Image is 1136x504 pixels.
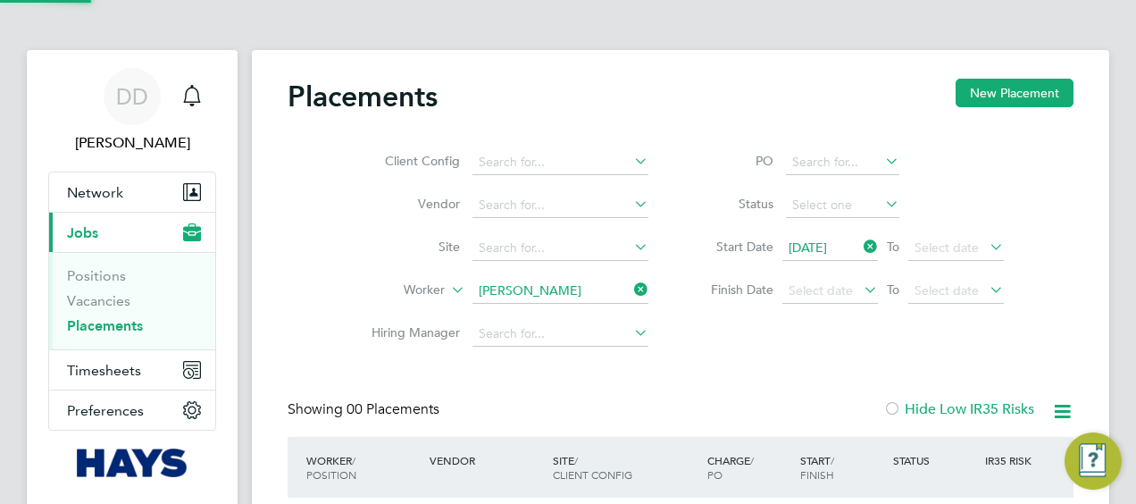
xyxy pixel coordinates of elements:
[789,282,853,298] span: Select date
[693,153,773,169] label: PO
[288,79,438,114] h2: Placements
[49,391,215,430] button: Preferences
[77,449,188,477] img: hays-logo-retina.png
[800,453,834,482] span: / Finish
[472,193,648,218] input: Search for...
[49,252,215,349] div: Jobs
[693,281,773,298] label: Finish Date
[472,236,648,261] input: Search for...
[67,317,143,334] a: Placements
[67,184,123,201] span: Network
[67,224,98,241] span: Jobs
[707,453,754,482] span: / PO
[49,213,215,252] button: Jobs
[67,402,144,419] span: Preferences
[67,362,141,379] span: Timesheets
[357,153,460,169] label: Client Config
[981,444,1042,476] div: IR35 Risk
[357,239,460,255] label: Site
[881,235,905,258] span: To
[789,239,827,256] span: [DATE]
[288,400,443,419] div: Showing
[881,278,905,301] span: To
[472,150,648,175] input: Search for...
[306,453,356,482] span: / Position
[1065,433,1122,490] button: Engage Resource Center
[472,322,648,347] input: Search for...
[786,193,899,218] input: Select one
[915,282,979,298] span: Select date
[883,400,1034,418] label: Hide Low IR35 Risks
[48,132,216,154] span: Daniel Docherty
[693,196,773,212] label: Status
[796,444,889,491] div: Start
[425,444,548,476] div: Vendor
[548,444,703,491] div: Site
[357,324,460,340] label: Hiring Manager
[67,267,126,284] a: Positions
[703,444,796,491] div: Charge
[67,292,130,309] a: Vacancies
[472,279,648,304] input: Search for...
[956,79,1073,107] button: New Placement
[889,444,981,476] div: Status
[342,281,445,299] label: Worker
[302,444,425,491] div: Worker
[553,453,632,482] span: / Client Config
[48,449,216,477] a: Go to home page
[786,150,899,175] input: Search for...
[915,239,979,256] span: Select date
[357,196,460,212] label: Vendor
[49,172,215,212] button: Network
[347,400,439,418] span: 00 Placements
[49,350,215,390] button: Timesheets
[116,85,148,108] span: DD
[693,239,773,255] label: Start Date
[48,68,216,154] a: DD[PERSON_NAME]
